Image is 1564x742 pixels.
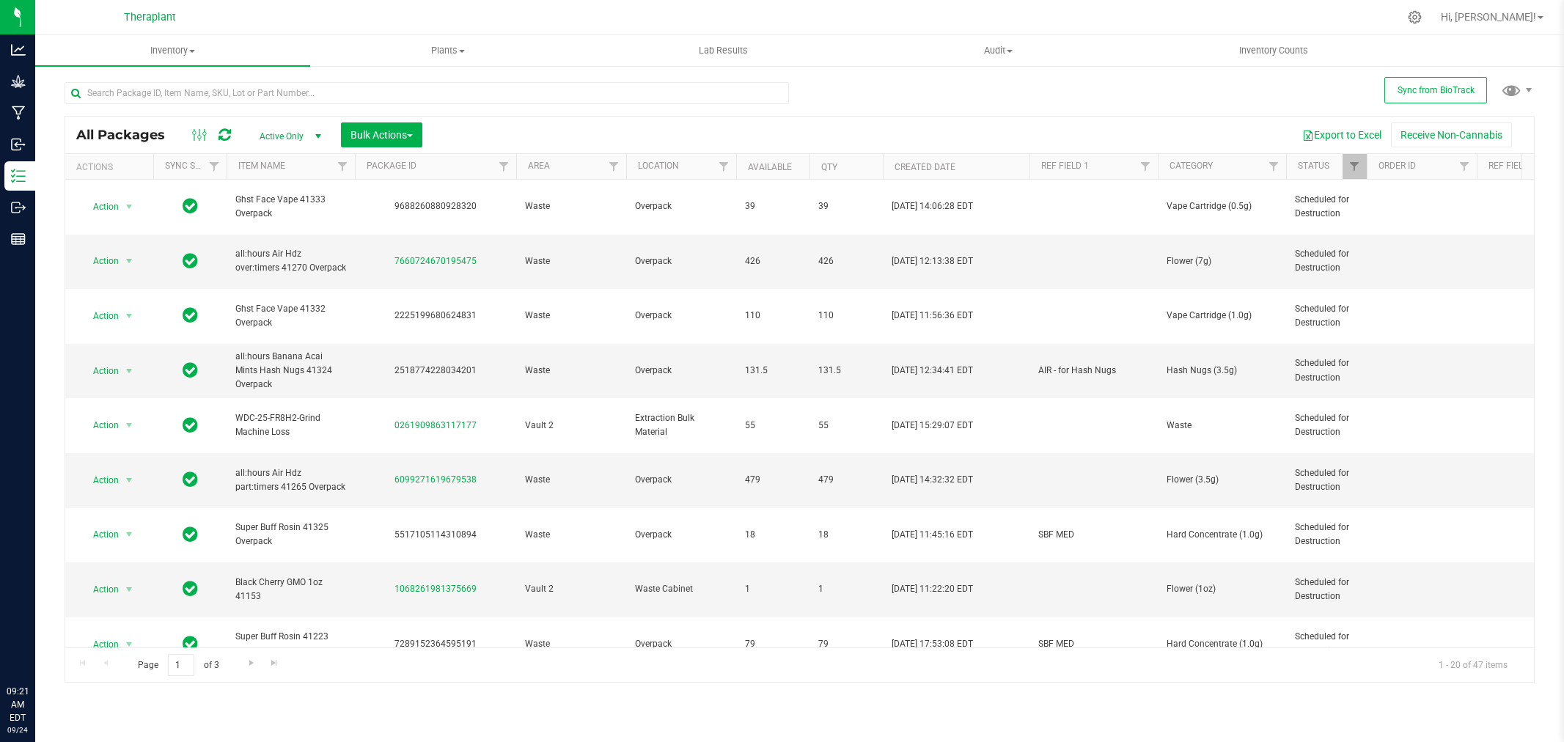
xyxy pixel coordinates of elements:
[745,419,801,433] span: 55
[80,251,120,271] span: Action
[80,634,120,655] span: Action
[1295,302,1358,330] span: Scheduled for Destruction
[818,309,874,323] span: 110
[367,161,416,171] a: Package ID
[11,43,26,57] inline-svg: Analytics
[1295,193,1358,221] span: Scheduled for Destruction
[1167,528,1277,542] span: Hard Concentrate (1.0g)
[892,199,973,213] span: [DATE] 14:06:28 EDT
[892,419,973,433] span: [DATE] 15:29:07 EDT
[1262,154,1286,179] a: Filter
[394,256,477,266] a: 7660724670195475
[120,361,139,381] span: select
[80,579,120,600] span: Action
[525,419,617,433] span: Vault 2
[120,251,139,271] span: select
[525,199,617,213] span: Waste
[1041,161,1089,171] a: Ref Field 1
[1406,10,1424,24] div: Manage settings
[341,122,422,147] button: Bulk Actions
[241,654,262,674] a: Go to the next page
[394,474,477,485] a: 6099271619679538
[635,411,727,439] span: Extraction Bulk Material
[1293,122,1391,147] button: Export to Excel
[80,470,120,491] span: Action
[76,162,147,172] div: Actions
[1295,630,1358,658] span: Scheduled for Destruction
[1219,44,1328,57] span: Inventory Counts
[310,35,585,66] a: Plants
[892,528,973,542] span: [DATE] 11:45:16 EDT
[818,637,874,651] span: 79
[525,582,617,596] span: Vault 2
[1167,637,1277,651] span: Hard Concentrate (1.0g)
[235,247,346,275] span: all:hours Air Hdz over:timers 41270 Overpack
[120,415,139,436] span: select
[525,637,617,651] span: Waste
[748,162,792,172] a: Available
[1295,247,1358,275] span: Scheduled for Destruction
[35,44,310,57] span: Inventory
[525,364,617,378] span: Waste
[586,35,861,66] a: Lab Results
[7,685,29,724] p: 09:21 AM EDT
[183,305,198,326] span: In Sync
[1391,122,1512,147] button: Receive Non-Cannabis
[120,634,139,655] span: select
[235,466,346,494] span: all:hours Air Hdz part:timers 41265 Overpack
[1298,161,1329,171] a: Status
[892,473,973,487] span: [DATE] 14:32:32 EDT
[80,196,120,217] span: Action
[712,154,736,179] a: Filter
[635,528,727,542] span: Overpack
[15,625,59,669] iframe: Resource center
[1038,528,1149,542] span: SBF MED
[1441,11,1536,23] span: Hi, [PERSON_NAME]!
[1038,637,1149,651] span: SBF MED
[120,196,139,217] span: select
[183,196,198,216] span: In Sync
[525,528,617,542] span: Waste
[1295,356,1358,384] span: Scheduled for Destruction
[745,528,801,542] span: 18
[120,470,139,491] span: select
[353,364,518,378] div: 2518774228034201
[821,162,837,172] a: Qty
[635,364,727,378] span: Overpack
[745,309,801,323] span: 110
[183,251,198,271] span: In Sync
[818,199,874,213] span: 39
[818,419,874,433] span: 55
[1384,77,1487,103] button: Sync from BioTrack
[7,724,29,735] p: 09/24
[264,654,285,674] a: Go to the last page
[311,44,584,57] span: Plants
[525,254,617,268] span: Waste
[892,364,973,378] span: [DATE] 12:34:41 EDT
[892,582,973,596] span: [DATE] 11:22:20 EDT
[11,106,26,120] inline-svg: Manufacturing
[11,200,26,215] inline-svg: Outbound
[1134,154,1158,179] a: Filter
[202,154,227,179] a: Filter
[602,154,626,179] a: Filter
[1453,154,1477,179] a: Filter
[35,35,310,66] a: Inventory
[120,524,139,545] span: select
[80,306,120,326] span: Action
[892,309,973,323] span: [DATE] 11:56:36 EDT
[635,637,727,651] span: Overpack
[183,633,198,654] span: In Sync
[120,306,139,326] span: select
[80,361,120,381] span: Action
[1038,364,1149,378] span: AIR - for Hash Nugs
[492,154,516,179] a: Filter
[818,582,874,596] span: 1
[745,637,801,651] span: 79
[80,524,120,545] span: Action
[818,364,874,378] span: 131.5
[235,411,346,439] span: WDC-25-FR8H2-Grind Machine Loss
[120,579,139,600] span: select
[65,82,789,104] input: Search Package ID, Item Name, SKU, Lot or Part Number...
[183,469,198,490] span: In Sync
